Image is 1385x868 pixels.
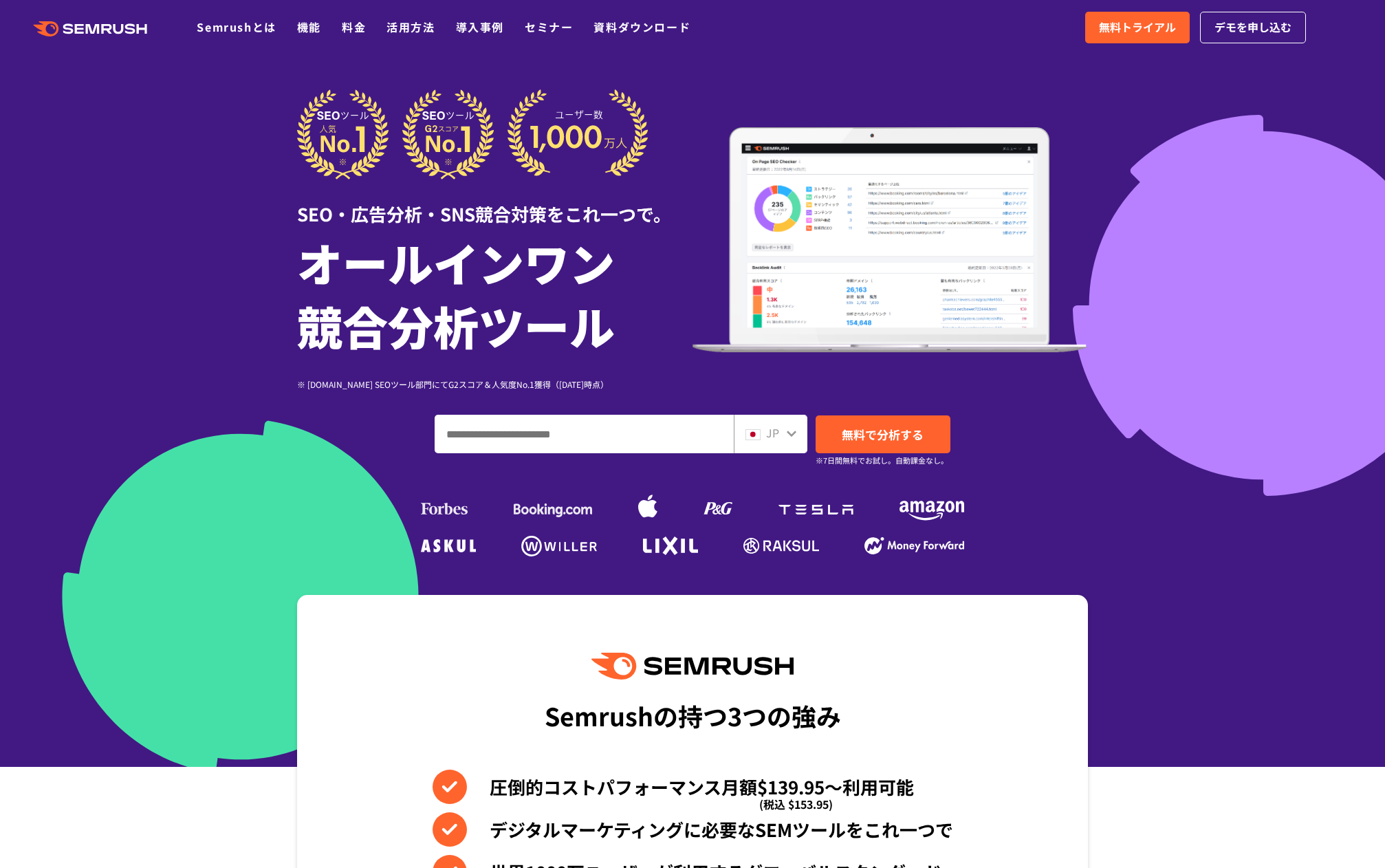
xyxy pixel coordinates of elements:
[766,424,779,441] span: JP
[816,454,948,467] small: ※7日間無料でお試し。自動課金なし。
[297,230,692,357] h1: オールインワン 競合分析ツール
[842,426,924,443] span: 無料で分析する
[545,690,841,741] div: Semrushの持つ3つの強み
[433,770,953,804] li: 圧倒的コストパフォーマンス月額$139.95〜利用可能
[759,787,833,821] span: (税込 $153.95)
[1085,12,1190,43] a: 無料トライアル
[342,19,366,35] a: 料金
[1099,19,1176,36] span: 無料トライアル
[197,19,276,35] a: Semrushとは
[591,653,794,680] img: Semrush
[456,19,504,35] a: 導入事例
[1200,12,1306,43] a: デモを申し込む
[297,378,692,391] div: ※ [DOMAIN_NAME] SEOツール部門にてG2スコア＆人気度No.1獲得（[DATE]時点）
[435,415,733,453] input: ドメイン、キーワードまたはURLを入力してください
[433,812,953,847] li: デジタルマーケティングに必要なSEMツールをこれ一つで
[297,180,692,227] div: SEO・広告分析・SNS競合対策をこれ一つで。
[1214,19,1291,36] span: デモを申し込む
[593,19,690,35] a: 資料ダウンロード
[525,19,573,35] a: セミナー
[816,415,950,453] a: 無料で分析する
[297,19,321,35] a: 機能
[386,19,435,35] a: 活用方法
